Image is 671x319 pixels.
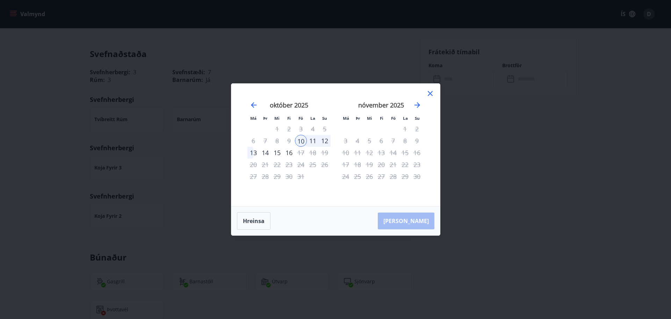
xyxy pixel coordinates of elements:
[259,147,271,159] div: 14
[237,212,270,230] button: Hreinsa
[295,135,307,147] div: 10
[399,171,411,182] td: Not available. laugardagur, 29. nóvember 2025
[295,123,307,135] td: Not available. föstudagur, 3. október 2025
[270,101,308,109] strong: október 2025
[411,171,423,182] td: Not available. sunnudagur, 30. nóvember 2025
[271,135,283,147] td: Not available. miðvikudagur, 8. október 2025
[411,159,423,171] td: Not available. sunnudagur, 23. nóvember 2025
[250,116,257,121] small: Má
[352,171,363,182] td: Not available. þriðjudagur, 25. nóvember 2025
[271,171,283,182] td: Not available. miðvikudagur, 29. október 2025
[387,135,399,147] td: Not available. föstudagur, 7. nóvember 2025
[283,135,295,147] td: Not available. fimmtudagur, 9. október 2025
[240,92,432,198] div: Calendar
[271,147,283,159] td: Choose miðvikudagur, 15. október 2025 as your check-out date. It’s available.
[367,116,372,121] small: Mi
[340,135,352,147] td: Not available. mánudagur, 3. nóvember 2025
[271,159,283,171] td: Not available. miðvikudagur, 22. október 2025
[271,123,283,135] td: Not available. miðvikudagur, 1. október 2025
[363,159,375,171] td: Not available. miðvikudagur, 19. nóvember 2025
[259,159,271,171] td: Not available. þriðjudagur, 21. október 2025
[352,159,363,171] td: Not available. þriðjudagur, 18. nóvember 2025
[387,171,399,182] td: Not available. föstudagur, 28. nóvember 2025
[283,147,295,159] div: Aðeins útritun í boði
[259,171,271,182] td: Not available. þriðjudagur, 28. október 2025
[247,135,259,147] td: Not available. mánudagur, 6. október 2025
[319,135,331,147] td: Choose sunnudagur, 12. október 2025 as your check-out date. It’s available.
[307,135,319,147] div: 11
[298,116,303,121] small: Fö
[340,159,352,171] td: Not available. mánudagur, 17. nóvember 2025
[375,147,387,159] div: Aðeins útritun í boði
[399,135,411,147] td: Not available. laugardagur, 8. nóvember 2025
[413,101,421,109] div: Move forward to switch to the next month.
[380,116,383,121] small: Fi
[411,123,423,135] td: Not available. sunnudagur, 2. nóvember 2025
[259,147,271,159] td: Choose þriðjudagur, 14. október 2025 as your check-out date. It’s available.
[319,135,331,147] div: 12
[340,147,352,159] td: Not available. mánudagur, 10. nóvember 2025
[307,159,319,171] td: Not available. laugardagur, 25. október 2025
[387,147,399,159] td: Not available. föstudagur, 14. nóvember 2025
[403,116,408,121] small: La
[247,147,259,159] td: Choose mánudagur, 13. október 2025 as your check-out date. It’s available.
[387,135,399,147] div: Aðeins útritun í boði
[415,116,420,121] small: Su
[271,147,283,159] div: 15
[310,116,315,121] small: La
[340,171,352,182] td: Not available. mánudagur, 24. nóvember 2025
[250,101,258,109] div: Move backward to switch to the previous month.
[399,159,411,171] td: Not available. laugardagur, 22. nóvember 2025
[411,147,423,159] td: Not available. sunnudagur, 16. nóvember 2025
[387,159,399,171] td: Not available. föstudagur, 21. nóvember 2025
[375,135,387,147] td: Not available. fimmtudagur, 6. nóvember 2025
[274,116,280,121] small: Mi
[399,147,411,159] td: Not available. laugardagur, 15. nóvember 2025
[263,116,267,121] small: Þr
[363,147,375,159] td: Not available. miðvikudagur, 12. nóvember 2025
[283,159,295,171] td: Not available. fimmtudagur, 23. október 2025
[319,123,331,135] td: Not available. sunnudagur, 5. október 2025
[356,116,360,121] small: Þr
[307,147,319,159] td: Not available. laugardagur, 18. október 2025
[283,159,295,171] div: Aðeins útritun í boði
[283,147,295,159] td: Choose fimmtudagur, 16. október 2025 as your check-out date. It’s available.
[295,135,307,147] td: Selected as start date. föstudagur, 10. október 2025
[363,171,375,182] td: Not available. miðvikudagur, 26. nóvember 2025
[287,116,291,121] small: Fi
[375,171,387,182] td: Not available. fimmtudagur, 27. nóvember 2025
[283,123,295,135] td: Not available. fimmtudagur, 2. október 2025
[295,171,307,182] td: Not available. föstudagur, 31. október 2025
[283,171,295,182] td: Not available. fimmtudagur, 30. október 2025
[295,159,307,171] td: Not available. föstudagur, 24. október 2025
[247,147,259,159] div: 13
[247,159,259,171] td: Not available. mánudagur, 20. október 2025
[247,171,259,182] td: Not available. mánudagur, 27. október 2025
[259,135,271,147] td: Not available. þriðjudagur, 7. október 2025
[295,147,307,159] td: Not available. föstudagur, 17. október 2025
[322,116,327,121] small: Su
[352,147,363,159] td: Not available. þriðjudagur, 11. nóvember 2025
[375,159,387,171] td: Not available. fimmtudagur, 20. nóvember 2025
[399,123,411,135] td: Not available. laugardagur, 1. nóvember 2025
[319,159,331,171] td: Not available. sunnudagur, 26. október 2025
[352,135,363,147] td: Not available. þriðjudagur, 4. nóvember 2025
[295,171,307,182] div: Aðeins útritun í boði
[307,135,319,147] td: Choose laugardagur, 11. október 2025 as your check-out date. It’s available.
[307,123,319,135] td: Not available. laugardagur, 4. október 2025
[358,101,404,109] strong: nóvember 2025
[343,116,349,121] small: Má
[319,147,331,159] td: Not available. sunnudagur, 19. október 2025
[375,147,387,159] td: Not available. fimmtudagur, 13. nóvember 2025
[363,135,375,147] td: Not available. miðvikudagur, 5. nóvember 2025
[391,116,396,121] small: Fö
[411,135,423,147] td: Not available. sunnudagur, 9. nóvember 2025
